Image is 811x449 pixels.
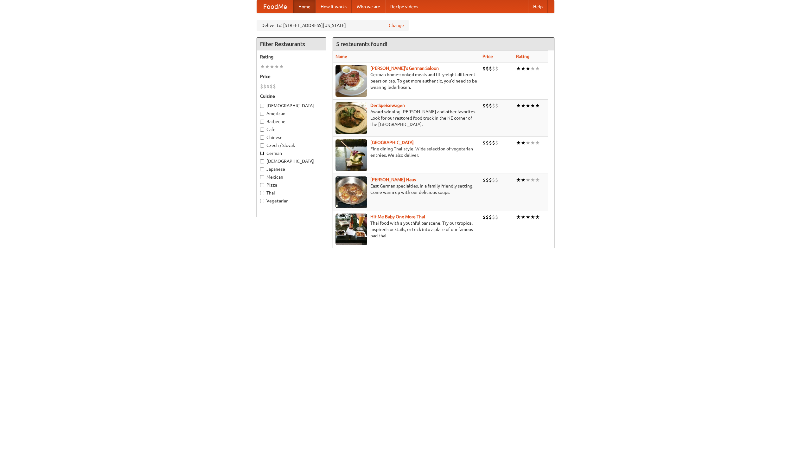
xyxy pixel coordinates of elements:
ng-pluralize: 5 restaurants found! [336,41,387,47]
a: Who we are [352,0,385,13]
input: [DEMOGRAPHIC_DATA] [260,159,264,163]
a: Recipe videos [385,0,423,13]
li: $ [492,102,495,109]
li: $ [486,139,489,146]
label: Czech / Slovak [260,142,323,149]
li: ★ [530,65,535,72]
li: $ [495,102,498,109]
li: $ [495,214,498,221]
li: $ [273,83,276,90]
li: $ [492,176,495,183]
div: Deliver to: [STREET_ADDRESS][US_STATE] [257,20,409,31]
li: ★ [270,63,274,70]
a: Price [482,54,493,59]
label: American [260,110,323,117]
li: $ [270,83,273,90]
li: ★ [516,214,521,221]
label: Barbecue [260,118,323,125]
li: ★ [530,102,535,109]
li: $ [486,214,489,221]
li: $ [489,214,492,221]
a: FoodMe [257,0,293,13]
li: $ [482,65,486,72]
li: ★ [516,176,521,183]
li: $ [489,102,492,109]
li: $ [495,176,498,183]
li: $ [263,83,266,90]
li: $ [492,139,495,146]
b: Hit Me Baby One More Thai [370,214,425,219]
p: German home-cooked meals and fifty-eight different beers on tap. To get more authentic, you'd nee... [335,71,477,90]
li: $ [486,65,489,72]
li: ★ [260,63,265,70]
li: ★ [530,176,535,183]
li: ★ [535,102,540,109]
input: Mexican [260,175,264,179]
li: ★ [535,176,540,183]
li: $ [486,176,489,183]
img: babythai.jpg [335,214,367,245]
a: Name [335,54,347,59]
input: Chinese [260,135,264,140]
li: $ [482,176,486,183]
li: ★ [530,214,535,221]
li: $ [495,139,498,146]
h5: Rating [260,54,323,60]
li: ★ [516,139,521,146]
h4: Filter Restaurants [257,38,326,50]
li: ★ [516,65,521,72]
p: Award-winning [PERSON_NAME] and other favorites. Look for our restored food truck in the NE corne... [335,109,477,128]
li: $ [260,83,263,90]
input: American [260,112,264,116]
li: ★ [526,102,530,109]
li: ★ [535,65,540,72]
li: $ [495,65,498,72]
img: kohlhaus.jpg [335,176,367,208]
label: German [260,150,323,156]
label: Mexican [260,174,323,180]
li: ★ [521,65,526,72]
li: ★ [535,214,540,221]
h5: Cuisine [260,93,323,99]
input: Vegetarian [260,199,264,203]
a: Help [528,0,548,13]
a: Rating [516,54,529,59]
li: $ [482,102,486,109]
li: ★ [265,63,270,70]
a: [PERSON_NAME]'s German Saloon [370,66,439,71]
li: $ [489,139,492,146]
p: Thai food with a youthful bar scene. Try our tropical inspired cocktails, or tuck into a plate of... [335,220,477,239]
li: ★ [526,214,530,221]
label: Vegetarian [260,198,323,204]
li: $ [482,139,486,146]
li: ★ [521,102,526,109]
input: Pizza [260,183,264,187]
h5: Price [260,73,323,80]
img: satay.jpg [335,139,367,171]
li: ★ [526,65,530,72]
p: East German specialties, in a family-friendly setting. Come warm up with our delicious soups. [335,183,477,195]
label: Pizza [260,182,323,188]
li: ★ [535,139,540,146]
img: esthers.jpg [335,65,367,97]
li: $ [266,83,270,90]
li: $ [482,214,486,221]
li: ★ [521,176,526,183]
input: Thai [260,191,264,195]
li: $ [486,102,489,109]
li: $ [489,176,492,183]
li: ★ [521,139,526,146]
p: Fine dining Thai-style. Wide selection of vegetarian entrées. We also deliver. [335,146,477,158]
a: How it works [316,0,352,13]
input: Barbecue [260,120,264,124]
li: $ [492,214,495,221]
input: German [260,151,264,155]
li: ★ [530,139,535,146]
input: Czech / Slovak [260,143,264,148]
a: Der Speisewagen [370,103,405,108]
label: [DEMOGRAPHIC_DATA] [260,102,323,109]
li: ★ [526,176,530,183]
label: Chinese [260,134,323,141]
li: $ [489,65,492,72]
